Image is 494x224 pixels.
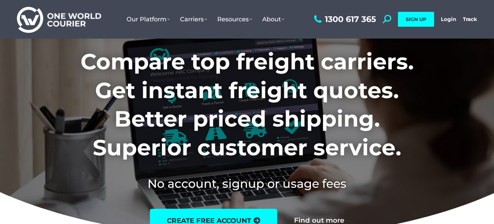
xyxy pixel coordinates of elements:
[441,16,456,22] a: Login
[262,16,284,23] span: About
[217,16,252,23] span: Resources
[257,9,289,30] a: About
[127,16,170,23] span: Our Platform
[398,12,434,27] a: SIGN UP
[121,9,175,30] a: Our Platform
[312,15,376,23] a: 1300 617 365
[36,175,458,192] h2: No account, signup or usage fees
[36,47,458,162] h1: Compare top freight carriers. Get instant freight quotes. Better priced shipping. Superior custom...
[17,6,101,33] img: One World Courier
[180,16,207,23] span: Carriers
[175,9,212,30] a: Carriers
[406,16,426,22] span: SIGN UP
[212,9,257,30] a: Resources
[463,16,477,22] a: Track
